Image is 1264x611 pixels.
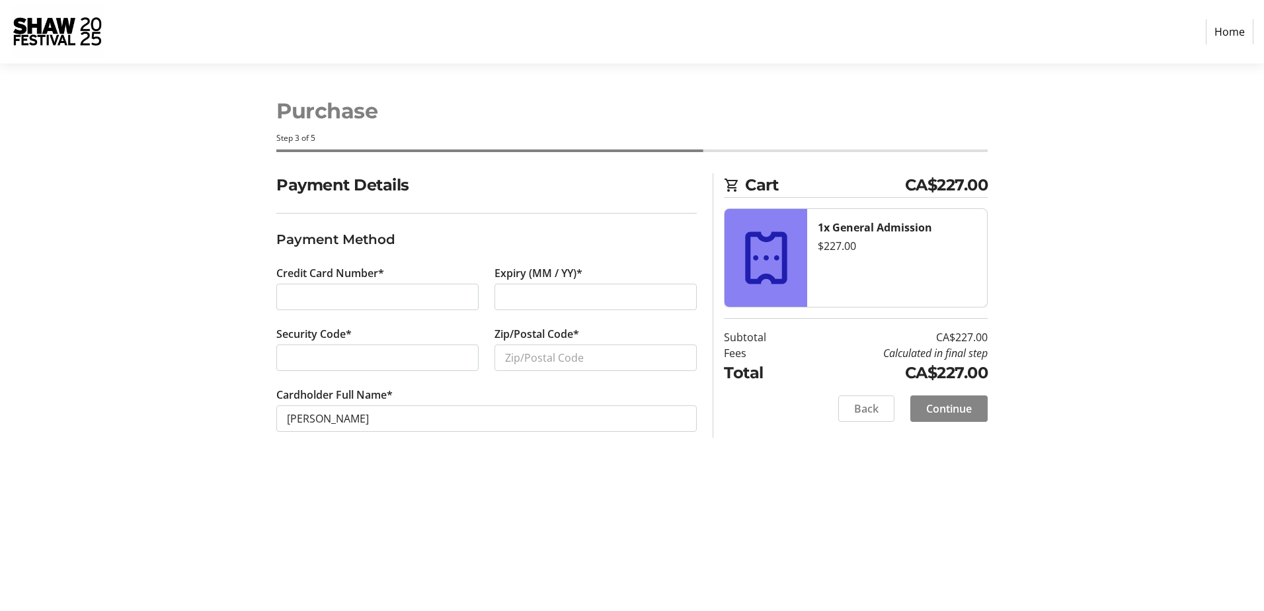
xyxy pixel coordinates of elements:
[818,220,932,235] strong: 1x General Admission
[905,173,988,197] span: CA$227.00
[800,361,988,385] td: CA$227.00
[505,289,686,305] iframe: Secure expiration date input frame
[11,5,104,58] img: Shaw Festival's Logo
[494,326,579,342] label: Zip/Postal Code*
[838,395,894,422] button: Back
[276,265,384,281] label: Credit Card Number*
[910,395,988,422] button: Continue
[287,350,468,366] iframe: Secure CVC input frame
[1206,19,1253,44] a: Home
[854,401,879,417] span: Back
[818,238,976,254] div: $227.00
[276,95,988,127] h1: Purchase
[494,265,582,281] label: Expiry (MM / YY)*
[276,326,352,342] label: Security Code*
[276,132,988,144] div: Step 3 of 5
[276,405,697,432] input: Card Holder Name
[287,289,468,305] iframe: Secure card number input frame
[926,401,972,417] span: Continue
[724,345,800,361] td: Fees
[276,173,697,197] h2: Payment Details
[724,361,800,385] td: Total
[800,345,988,361] td: Calculated in final step
[724,329,800,345] td: Subtotal
[494,345,697,371] input: Zip/Postal Code
[745,173,905,197] span: Cart
[276,387,393,403] label: Cardholder Full Name*
[276,229,697,249] h3: Payment Method
[800,329,988,345] td: CA$227.00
